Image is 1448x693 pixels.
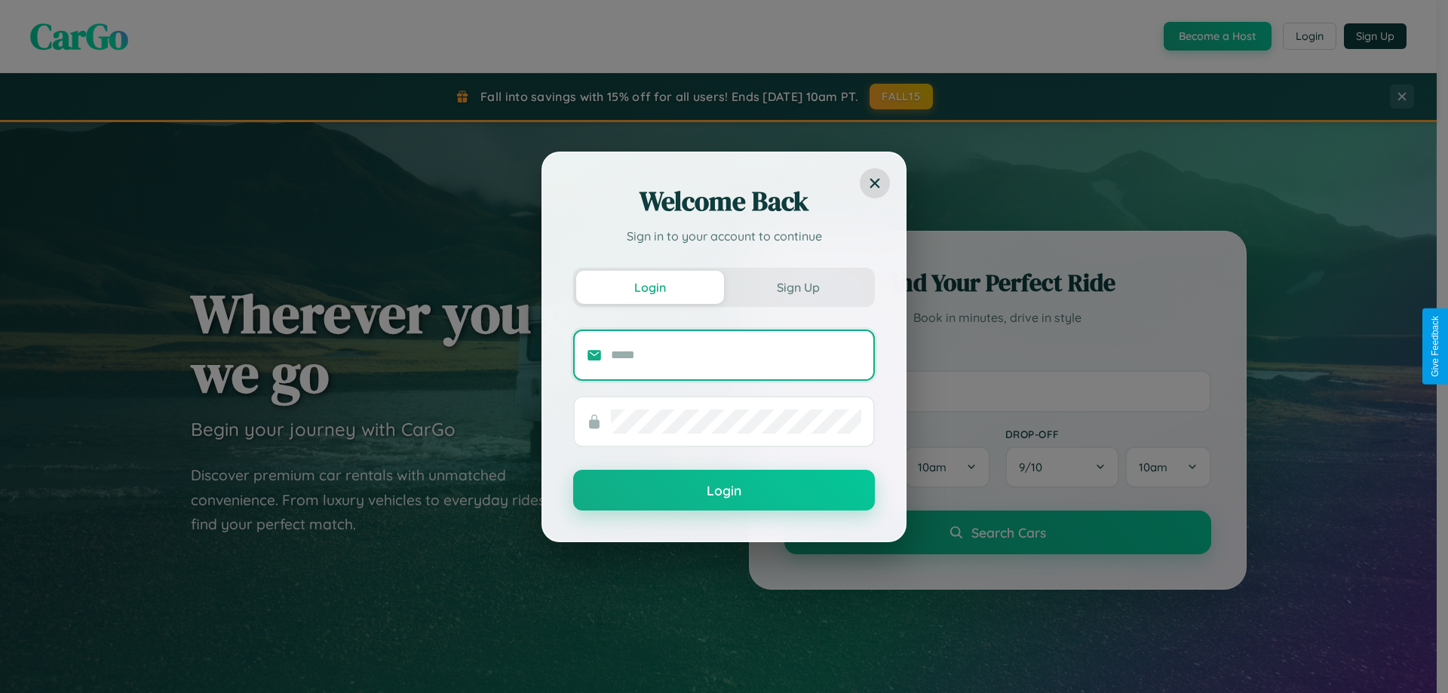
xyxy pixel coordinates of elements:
[573,227,875,245] p: Sign in to your account to continue
[573,470,875,511] button: Login
[1430,316,1440,377] div: Give Feedback
[724,271,872,304] button: Sign Up
[576,271,724,304] button: Login
[573,183,875,219] h2: Welcome Back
